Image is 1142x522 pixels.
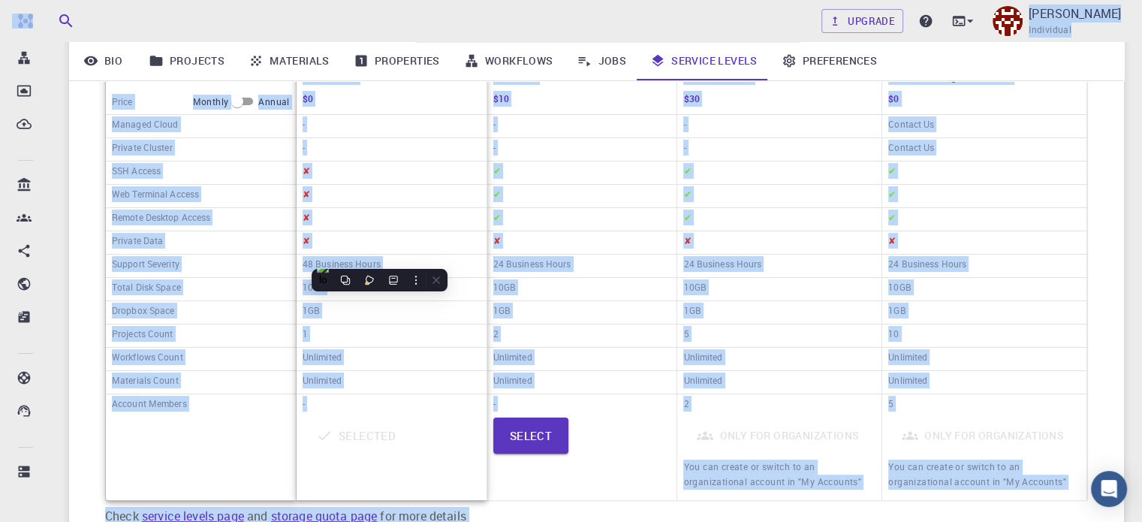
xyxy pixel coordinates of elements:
h6: Unlimited [493,349,532,369]
h6: 24 Business Hours [683,256,761,276]
h6: 10GB [493,279,516,299]
img: Muhammad Ridha Akhsanu Sujiono [993,6,1023,36]
h6: Support Severity [112,256,179,276]
h6: Price [112,94,133,110]
h6: Materials Count [112,373,179,392]
a: Service Levels [638,41,770,80]
h6: ✔ [493,186,501,206]
h6: 1GB [303,303,320,322]
h6: - [683,116,686,136]
h6: ✔ [888,210,896,229]
h6: Web Terminal Access [112,186,199,206]
h6: ✘ [303,210,310,229]
h6: 2 [683,396,689,415]
h6: - [303,396,305,415]
span: Support [30,11,84,24]
h6: 10 [888,326,899,345]
a: Bio [69,41,137,80]
h6: Workflows Count [112,349,183,369]
span: You can create or switch to an organizational account in "My Accounts" [683,460,861,487]
h6: ✔ [683,163,691,183]
h6: Contact Us [888,116,934,136]
a: Jobs [565,41,638,80]
h6: 48 Business Hours [303,256,381,276]
h6: $10 [493,91,509,113]
h6: Dropbox Space [112,303,174,322]
img: logo [12,14,33,29]
h6: Total Disk Space [112,279,181,299]
a: Upgrade [821,9,903,33]
a: Materials [237,41,342,80]
h6: 10GB [888,279,911,299]
h6: ✘ [303,163,310,183]
h6: 1GB [493,303,511,322]
h6: ✘ [303,233,310,252]
h6: Account Members [112,396,187,415]
h6: Unlimited [683,349,722,369]
h4: Team [683,52,749,83]
h6: Unlimited [888,373,927,392]
h6: ✔ [888,186,896,206]
h6: 24 Business Hours [493,256,571,276]
h6: Managed Cloud [112,116,178,136]
h6: ✘ [888,233,896,252]
h6: ✘ [683,233,691,252]
h6: 10GB [683,279,706,299]
a: Properties [342,41,452,80]
h6: - [303,116,305,136]
h6: Unlimited [683,373,722,392]
h6: Remote Desktop Access [112,210,210,229]
h6: Unlimited [303,373,342,392]
h6: ✘ [303,186,310,206]
h6: $0 [303,91,313,113]
h6: Unlimited [303,349,342,369]
p: [PERSON_NAME] [1029,5,1121,23]
h6: $30 [683,91,699,113]
h6: - [683,140,686,159]
h6: ✘ [493,233,501,252]
h6: Contact Us [888,140,934,159]
h6: 10GB [303,279,325,299]
h6: - [493,396,496,415]
h6: - [493,116,496,136]
h4: Free [303,52,354,83]
h4: Enterprise [888,52,1008,83]
span: You can create or switch to an organizational account in "My Accounts" [888,460,1066,487]
h4: Pro [493,52,534,83]
h6: Private Cluster [112,140,173,159]
h6: 5 [888,396,893,415]
h6: ✔ [888,163,896,183]
h6: - [493,140,496,159]
a: Workflows [452,41,565,80]
h6: 1GB [888,303,905,322]
h6: 24 Business Hours [888,256,966,276]
h6: ✔ [683,186,691,206]
h6: 1GB [683,303,701,322]
h6: $0 [888,91,899,113]
span: Annual [258,95,289,110]
a: Preferences [770,41,889,80]
h6: 1 [303,326,308,345]
h6: - [303,140,305,159]
button: Select [493,418,569,454]
div: Open Intercom Messenger [1091,471,1127,507]
a: Projects [137,41,237,80]
span: Individual [1029,23,1071,38]
h6: 2 [493,326,499,345]
h6: Unlimited [888,349,927,369]
h6: Unlimited [493,373,532,392]
h6: Private Data [112,233,163,252]
h6: SSH Access [112,163,161,183]
h6: ✔ [493,163,501,183]
h6: ✔ [683,210,691,229]
h6: ✔ [493,210,501,229]
h6: Projects Count [112,326,173,345]
span: Monthly [193,95,229,110]
h6: 5 [683,326,689,345]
